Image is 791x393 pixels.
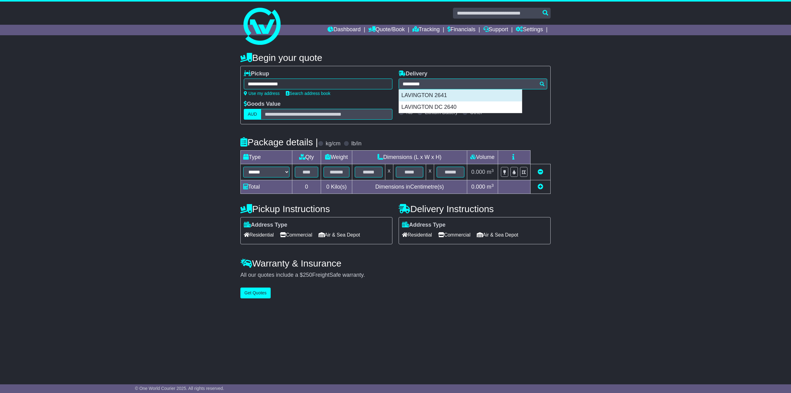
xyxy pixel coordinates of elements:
label: Delivery [399,70,427,77]
span: 0.000 [471,169,485,175]
span: m [487,169,494,175]
button: Get Quotes [240,288,271,298]
td: Dimensions (L x W x H) [352,151,467,164]
a: Support [483,25,508,35]
a: Add new item [538,184,543,190]
sup: 3 [491,168,494,173]
td: x [426,164,434,180]
div: LAVINGTON 2641 [399,90,522,101]
typeahead: Please provide city [399,79,547,89]
h4: Warranty & Insurance [240,258,551,268]
span: 250 [303,272,312,278]
td: Type [241,151,292,164]
h4: Package details | [240,137,318,147]
a: Use my address [244,91,280,96]
a: Remove this item [538,169,543,175]
span: Commercial [280,230,312,240]
span: Residential [402,230,432,240]
td: x [385,164,393,180]
span: Commercial [438,230,470,240]
a: Tracking [412,25,440,35]
label: kg/cm [326,140,341,147]
span: m [487,184,494,190]
td: Total [241,180,292,194]
label: Pickup [244,70,269,77]
td: Kilo(s) [321,180,352,194]
td: Qty [292,151,321,164]
td: Volume [467,151,498,164]
div: All our quotes include a $ FreightSafe warranty. [240,272,551,279]
td: 0 [292,180,321,194]
a: Dashboard [328,25,361,35]
div: LAVINGTON DC 2640 [399,101,522,113]
span: Residential [244,230,274,240]
h4: Pickup Instructions [240,204,392,214]
span: 0 [326,184,329,190]
a: Settings [516,25,543,35]
h4: Delivery Instructions [399,204,551,214]
span: 0.000 [471,184,485,190]
a: Financials [447,25,476,35]
td: Weight [321,151,352,164]
td: Dimensions in Centimetre(s) [352,180,467,194]
a: Search address book [286,91,330,96]
a: Quote/Book [368,25,405,35]
span: © One World Courier 2025. All rights reserved. [135,386,224,391]
label: Address Type [244,222,287,229]
h4: Begin your quote [240,53,551,63]
label: AUD [244,109,261,120]
span: Air & Sea Depot [319,230,360,240]
sup: 3 [491,183,494,188]
label: lb/in [351,140,362,147]
span: Air & Sea Depot [477,230,518,240]
label: Goods Value [244,101,281,108]
label: Address Type [402,222,446,229]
